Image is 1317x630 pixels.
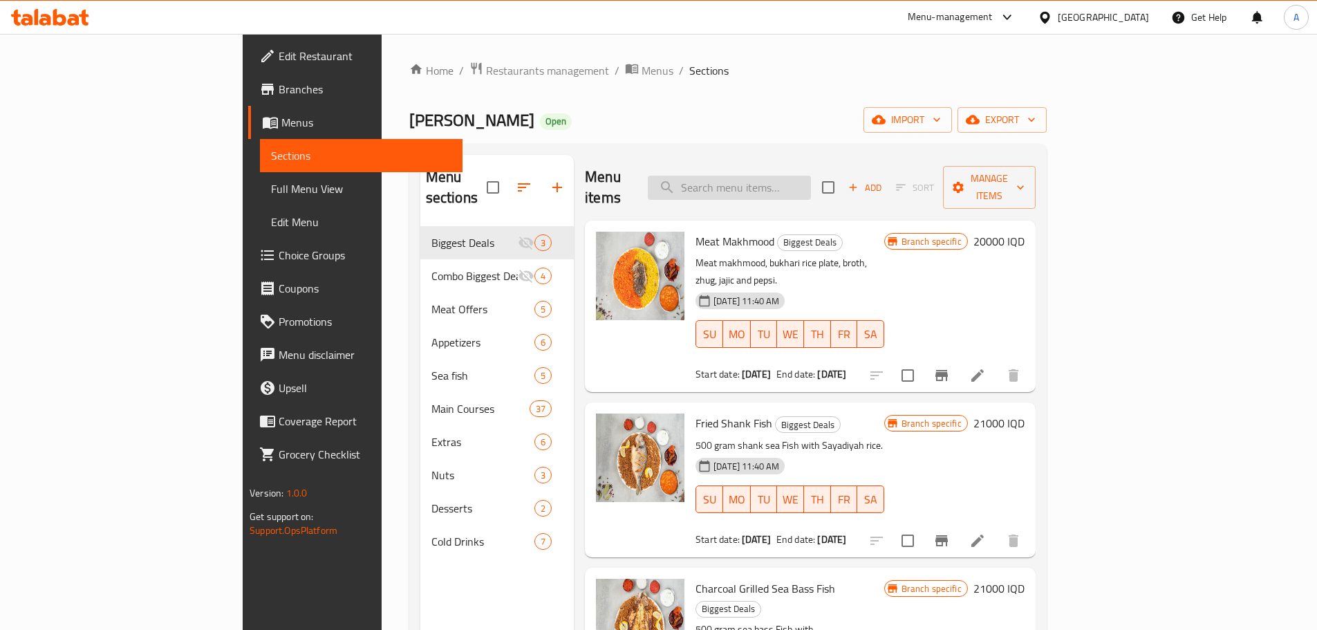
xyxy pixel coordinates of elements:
[751,320,778,348] button: TU
[896,582,967,595] span: Branch specific
[625,62,673,80] a: Menus
[973,414,1025,433] h6: 21000 IQD
[431,301,534,317] div: Meat Offers
[810,490,825,510] span: TH
[535,336,551,349] span: 6
[777,234,843,251] div: Biggest Deals
[534,301,552,317] div: items
[248,239,463,272] a: Choice Groups
[420,359,575,392] div: Sea fish5
[695,530,740,548] span: Start date:
[535,535,551,548] span: 7
[954,170,1025,205] span: Manage items
[248,73,463,106] a: Branches
[486,62,609,79] span: Restaurants management
[896,417,967,430] span: Branch specific
[695,413,772,434] span: Fried Shank Fish
[534,234,552,251] div: items
[248,272,463,305] a: Coupons
[648,176,811,200] input: search
[420,425,575,458] div: Extras6
[248,305,463,338] a: Promotions
[708,295,785,308] span: [DATE] 11:40 AM
[908,9,993,26] div: Menu-management
[831,485,858,513] button: FR
[431,434,534,450] span: Extras
[973,232,1025,251] h6: 20000 IQD
[279,313,451,330] span: Promotions
[887,177,943,198] span: Select section first
[409,62,1047,80] nav: breadcrumb
[777,485,804,513] button: WE
[260,139,463,172] a: Sections
[431,500,534,517] span: Desserts
[279,413,451,429] span: Coverage Report
[695,231,774,252] span: Meat Makhmood
[695,254,884,289] p: Meat makhmood, bukhari rice plate, broth, zhug, jajic and pepsi.
[530,402,551,416] span: 37
[420,326,575,359] div: Appetizers6
[540,115,572,127] span: Open
[279,346,451,363] span: Menu disclaimer
[534,434,552,450] div: items
[783,324,798,344] span: WE
[1058,10,1149,25] div: [GEOGRAPHIC_DATA]
[1293,10,1299,25] span: A
[925,524,958,557] button: Branch-specific-item
[420,492,575,525] div: Desserts2
[729,490,745,510] span: MO
[943,166,1036,209] button: Manage items
[534,500,552,517] div: items
[695,601,761,618] div: Biggest Deals
[250,521,337,539] a: Support.OpsPlatform
[775,416,841,433] div: Biggest Deals
[279,280,451,297] span: Coupons
[535,270,551,283] span: 4
[420,392,575,425] div: Main Courses37
[535,237,551,250] span: 3
[250,484,283,502] span: Version:
[751,485,778,513] button: TU
[729,324,745,344] span: MO
[783,490,798,510] span: WE
[431,334,534,351] div: Appetizers
[535,369,551,382] span: 5
[420,293,575,326] div: Meat Offers5
[420,458,575,492] div: Nuts3
[248,338,463,371] a: Menu disclaimer
[837,324,852,344] span: FR
[702,324,717,344] span: SU
[689,62,729,79] span: Sections
[518,268,534,284] svg: Inactive section
[431,268,518,284] span: Combo Biggest Deals
[248,438,463,471] a: Grocery Checklist
[279,380,451,396] span: Upsell
[708,460,785,473] span: [DATE] 11:40 AM
[279,48,451,64] span: Edit Restaurant
[431,467,534,483] span: Nuts
[997,524,1030,557] button: delete
[973,579,1025,598] h6: 21000 IQD
[271,214,451,230] span: Edit Menu
[420,221,575,564] nav: Menu sections
[431,533,534,550] span: Cold Drinks
[248,106,463,139] a: Menus
[843,177,887,198] button: Add
[534,334,552,351] div: items
[756,324,772,344] span: TU
[420,259,575,293] div: Combo Biggest Deals4
[596,232,684,320] img: Meat Makhmood
[843,177,887,198] span: Add item
[279,247,451,263] span: Choice Groups
[997,359,1030,392] button: delete
[507,171,541,204] span: Sort sections
[431,400,530,417] div: Main Courses
[409,104,534,136] span: [PERSON_NAME]
[702,490,717,510] span: SU
[817,530,846,548] b: [DATE]
[810,324,825,344] span: TH
[695,578,835,599] span: Charcoal Grilled Sea Bass Fish
[723,485,751,513] button: MO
